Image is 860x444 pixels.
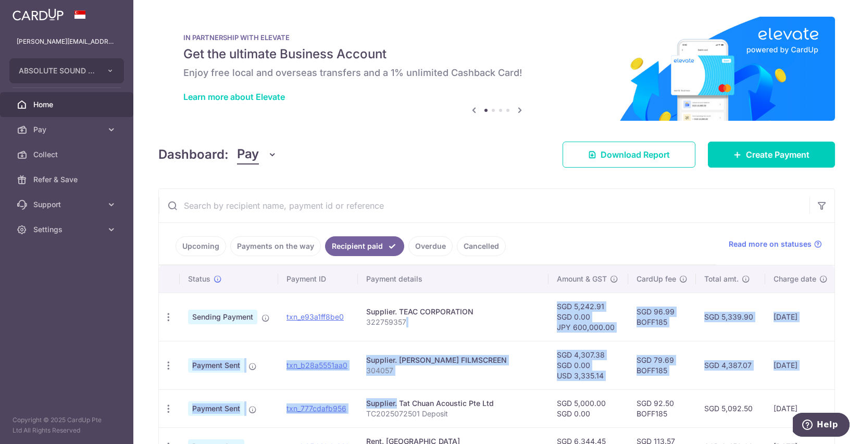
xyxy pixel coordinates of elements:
td: [DATE] [765,341,836,389]
a: Download Report [563,142,695,168]
iframe: Opens a widget where you can find more information [793,413,850,439]
img: Renovation banner [158,17,835,121]
th: Payment details [358,265,549,293]
p: TC2025072501 Deposit [366,409,540,419]
th: Payment ID [278,265,358,293]
h6: Enjoy free local and overseas transfers and a 1% unlimited Cashback Card! [183,67,810,79]
span: Status [188,274,210,284]
td: SGD 5,242.91 SGD 0.00 JPY 600,000.00 [549,293,628,341]
button: ABSOLUTE SOUND DISTRIBUTION PTE LTD [9,58,124,83]
span: Home [33,99,102,110]
p: [PERSON_NAME][EMAIL_ADDRESS][DOMAIN_NAME] [17,36,117,47]
span: Amount & GST [557,274,607,284]
img: CardUp [13,8,64,21]
span: Collect [33,149,102,160]
span: Download Report [601,148,670,161]
td: SGD 79.69 BOFF185 [628,341,696,389]
a: Recipient paid [325,236,404,256]
div: Supplier. [PERSON_NAME] FILMSCREEN [366,355,540,365]
p: IN PARTNERSHIP WITH ELEVATE [183,33,810,42]
span: Charge date [774,274,816,284]
a: Read more on statuses [729,239,822,249]
p: 322759357 [366,317,540,327]
p: 304057 [366,365,540,376]
a: Create Payment [708,142,835,168]
td: SGD 92.50 BOFF185 [628,389,696,427]
span: Pay [237,145,259,164]
span: Sending Payment [188,310,257,324]
span: Payment Sent [188,358,244,373]
span: Read more on statuses [729,239,812,249]
span: Create Payment [746,148,809,161]
td: SGD 5,339.90 [696,293,765,341]
div: Supplier. TEAC CORPORATION [366,307,540,317]
a: Payments on the way [230,236,321,256]
span: Payment Sent [188,401,244,416]
span: Help [24,7,45,17]
a: Cancelled [457,236,506,256]
span: Total amt. [704,274,739,284]
h4: Dashboard: [158,145,229,164]
td: SGD 4,387.07 [696,341,765,389]
span: Refer & Save [33,174,102,185]
button: Pay [237,145,277,164]
td: [DATE] [765,389,836,427]
td: SGD 4,307.38 SGD 0.00 USD 3,335.14 [549,341,628,389]
a: txn_777cdafb956 [286,404,346,413]
span: Settings [33,224,102,235]
td: SGD 5,092.50 [696,389,765,427]
td: [DATE] [765,293,836,341]
a: Upcoming [176,236,226,256]
span: Pay [33,124,102,135]
a: txn_e93a1ff8be0 [286,312,344,321]
td: SGD 96.99 BOFF185 [628,293,696,341]
div: Supplier. Tat Chuan Acoustic Pte Ltd [366,398,540,409]
input: Search by recipient name, payment id or reference [159,189,809,222]
span: CardUp fee [637,274,676,284]
td: SGD 5,000.00 SGD 0.00 [549,389,628,427]
a: txn_b28a5551aa0 [286,361,347,370]
a: Learn more about Elevate [183,92,285,102]
h5: Get the ultimate Business Account [183,46,810,62]
span: Support [33,199,102,210]
span: ABSOLUTE SOUND DISTRIBUTION PTE LTD [19,66,96,76]
a: Overdue [408,236,453,256]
